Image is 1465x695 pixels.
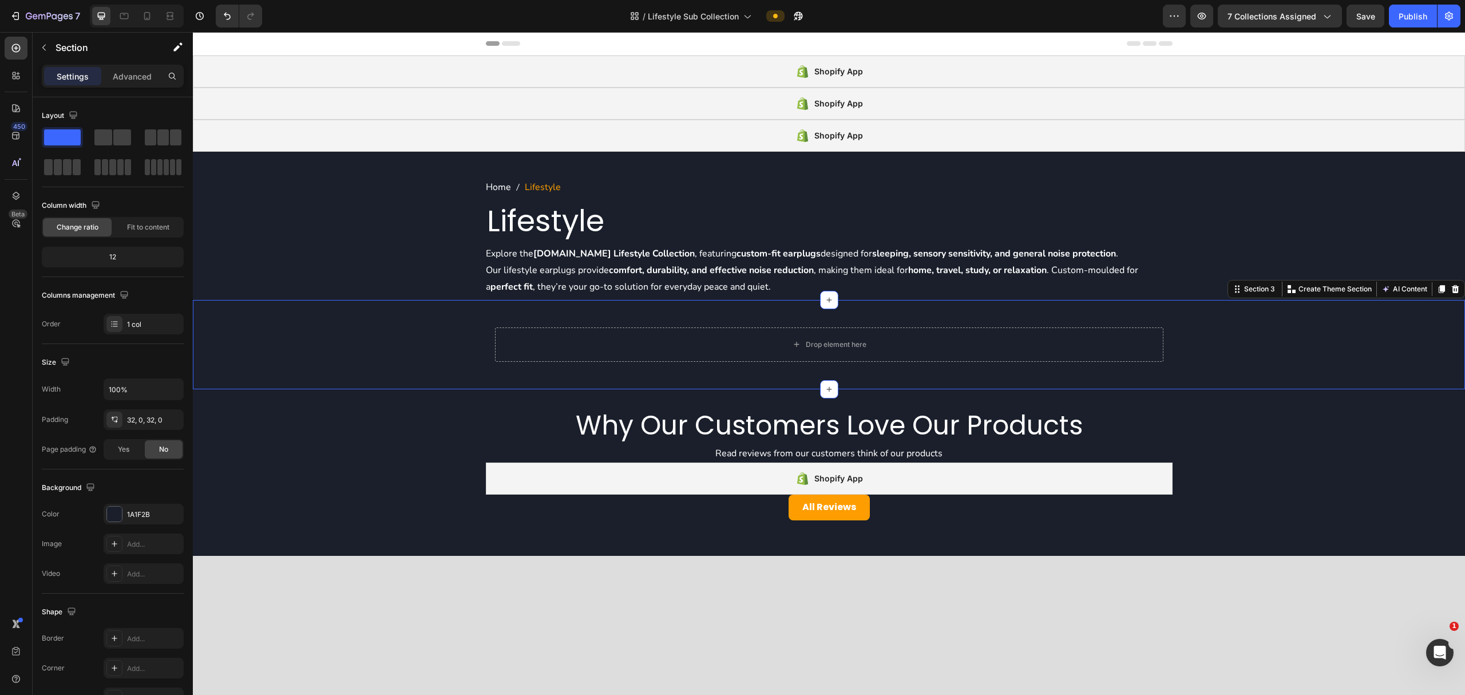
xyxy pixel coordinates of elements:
[57,70,89,82] p: Settings
[44,249,181,265] div: 12
[56,41,149,54] p: Section
[293,215,925,228] p: Explore the , featuring designed for .
[193,32,1465,695] iframe: Design area
[332,147,368,164] span: Lifestyle
[9,210,27,219] div: Beta
[42,198,102,214] div: Column width
[118,444,129,455] span: Yes
[127,319,181,330] div: 1 col
[127,664,181,674] div: Add...
[643,10,646,22] span: /
[621,65,670,78] div: Shopify App
[293,147,318,164] span: Home
[1450,622,1459,631] span: 1
[1399,10,1427,22] div: Publish
[1106,252,1179,262] p: Create Theme Section
[127,222,169,232] span: Fit to content
[544,215,628,228] strong: custom-fit earplugs
[679,215,923,228] strong: sleeping, sensory sensitivity, and general noise protection
[104,379,183,400] input: Auto
[1356,11,1375,21] span: Save
[42,444,97,455] div: Page padding
[42,605,78,620] div: Shape
[613,308,674,317] div: Drop element here
[127,415,181,425] div: 32, 0, 32, 0
[1228,10,1316,22] span: 7 collections assigned
[42,568,60,579] div: Video
[75,9,80,23] p: 7
[42,355,72,370] div: Size
[127,634,181,644] div: Add...
[42,319,61,329] div: Order
[621,440,670,453] div: Shopify App
[57,222,98,232] span: Change ratio
[621,33,670,46] div: Shopify App
[293,168,980,210] h1: Lifestyle
[127,569,181,579] div: Add...
[293,232,945,261] p: Our lifestyle earplugs provide , making them ideal for . Custom-moulded for a , they’re your go-t...
[42,663,65,673] div: Corner
[298,248,340,261] strong: perfect fit
[1347,5,1384,27] button: Save
[42,288,131,303] div: Columns management
[293,147,980,164] nav: breadcrumb
[1218,5,1342,27] button: 7 collections assigned
[416,232,621,244] strong: comfort, durability, and effective noise reduction
[596,463,677,488] a: All Reviews
[127,510,181,520] div: 1A1F2B
[340,215,502,228] strong: [DOMAIN_NAME] Lifestyle Collection
[42,384,61,394] div: Width
[113,70,152,82] p: Advanced
[42,414,68,425] div: Padding
[11,122,27,131] div: 450
[42,108,80,124] div: Layout
[5,5,85,27] button: 7
[609,467,663,484] p: All Reviews
[42,509,60,519] div: Color
[648,10,739,22] span: Lifestyle Sub Collection
[159,444,168,455] span: No
[42,539,62,549] div: Image
[294,413,979,430] p: Read reviews from our customers think of our products
[715,232,854,244] strong: home, travel, study, or relaxation
[42,633,64,643] div: Border
[1426,639,1454,666] iframe: Intercom live chat
[621,97,670,110] div: Shopify App
[127,539,181,550] div: Add...
[1186,250,1237,264] button: AI Content
[1389,5,1437,27] button: Publish
[216,5,262,27] div: Undo/Redo
[1049,252,1084,262] div: Section 3
[42,480,97,496] div: Background
[293,376,980,412] h2: Why Our Customers Love Our Products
